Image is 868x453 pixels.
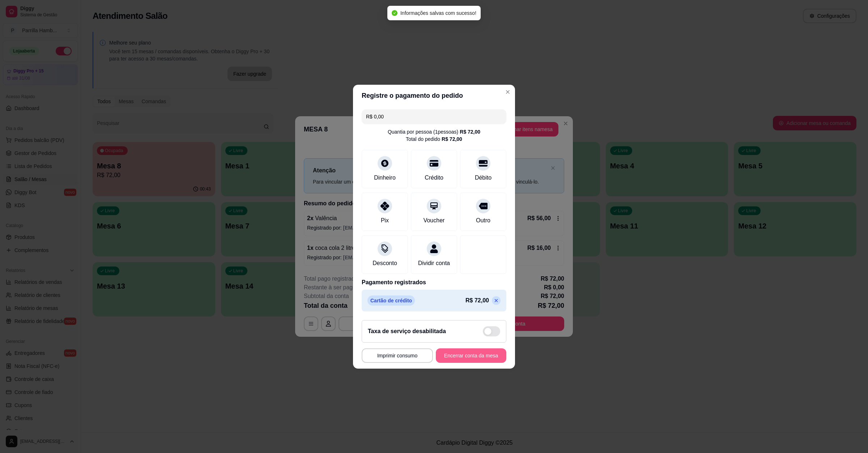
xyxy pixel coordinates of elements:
h2: Taxa de serviço desabilitada [368,327,446,336]
input: Ex.: hambúrguer de cordeiro [366,109,502,124]
div: Voucher [424,216,445,225]
div: Total do pedido [406,135,462,143]
button: Imprimir consumo [362,348,433,363]
span: Informações salvas com sucesso! [400,10,476,16]
div: Outro [476,216,490,225]
div: R$ 72,00 [460,128,480,135]
p: R$ 72,00 [465,296,489,305]
div: Pix [381,216,389,225]
div: Desconto [373,259,397,268]
div: Crédito [425,173,443,182]
div: Dinheiro [374,173,396,182]
p: Cartão de crédito [367,295,415,306]
p: Pagamento registrados [362,278,506,287]
div: Débito [475,173,492,182]
div: Dividir conta [418,259,450,268]
span: check-circle [392,10,397,16]
div: Quantia por pessoa ( 1 pessoas) [388,128,480,135]
button: Encerrar conta da mesa [436,348,506,363]
div: R$ 72,00 [442,135,462,143]
button: Close [502,86,514,98]
header: Registre o pagamento do pedido [353,85,515,106]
